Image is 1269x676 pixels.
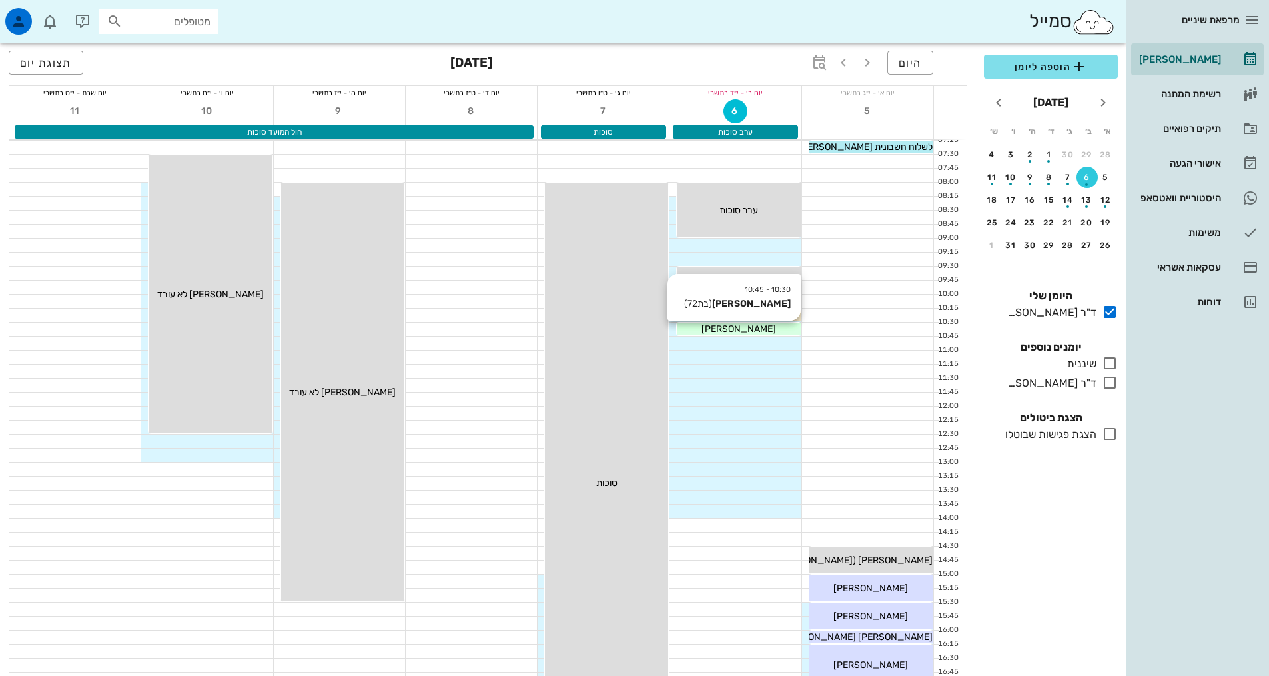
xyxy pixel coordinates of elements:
div: 8 [1039,173,1060,182]
button: 25 [981,212,1003,233]
div: 15:15 [934,583,961,594]
button: 16 [1019,189,1041,211]
div: אישורי הגעה [1136,158,1221,169]
button: 2 [1019,144,1041,165]
span: 8 [460,105,484,117]
div: שיננית [1062,356,1096,372]
div: ד"ר [PERSON_NAME] [1003,375,1096,391]
h4: היומן שלי [984,288,1118,304]
th: ו׳ [1004,120,1021,143]
div: 09:30 [934,261,961,272]
a: דוחות [1131,286,1264,318]
div: 17 [1001,195,1022,205]
div: 15:30 [934,597,961,608]
div: 12 [1095,195,1116,205]
div: 24 [1001,218,1022,227]
span: 11 [63,105,87,117]
button: 6 [1076,167,1098,188]
button: 5 [1095,167,1116,188]
span: היום [899,57,922,69]
div: 10:00 [934,289,961,300]
span: תג [39,11,47,19]
div: [PERSON_NAME] [1136,54,1221,65]
a: אישורי הגעה [1131,147,1264,179]
div: יום ד׳ - ט״ז בתשרי [406,86,537,99]
div: דוחות [1136,297,1221,307]
div: יום ו׳ - י״ח בתשרי [141,86,272,99]
button: 11 [981,167,1003,188]
div: 10:45 [934,331,961,342]
button: 10 [1001,167,1022,188]
div: 09:45 [934,275,961,286]
th: ד׳ [1042,120,1059,143]
span: 5 [855,105,879,117]
button: 11 [63,99,87,123]
span: [PERSON_NAME] לא עובד [157,289,264,300]
span: [PERSON_NAME] [PERSON_NAME] [781,631,933,643]
button: 30 [1057,144,1078,165]
div: 11 [981,173,1003,182]
button: 21 [1057,212,1078,233]
div: 4 [981,150,1003,159]
div: יום שבת - י״ט בתשרי [9,86,141,99]
span: [PERSON_NAME] ([PERSON_NAME]) [775,555,933,566]
div: 19 [1095,218,1116,227]
div: 14:30 [934,541,961,552]
div: 31 [1001,241,1022,250]
div: 1 [981,241,1003,250]
span: [PERSON_NAME] [833,611,908,622]
button: 1 [1039,144,1060,165]
div: 13:15 [934,471,961,482]
div: 12:15 [934,415,961,426]
button: 26 [1095,235,1116,256]
th: א׳ [1099,120,1116,143]
div: 26 [1095,241,1116,250]
button: היום [887,51,933,75]
div: 13:45 [934,499,961,510]
button: 31 [1001,235,1022,256]
div: 13:30 [934,485,961,496]
div: 07:30 [934,149,961,160]
div: הצגת פגישות שבוטלו [1000,427,1096,443]
button: 10 [195,99,219,123]
div: 29 [1076,150,1098,159]
div: 22 [1039,218,1060,227]
span: סוכות [596,477,618,489]
div: ד"ר [PERSON_NAME] [1003,305,1096,321]
button: הוספה ליומן [984,55,1118,79]
div: 3 [1001,150,1022,159]
div: 14:15 [934,527,961,538]
button: 27 [1076,235,1098,256]
button: 14 [1057,189,1078,211]
th: ה׳ [1023,120,1041,143]
button: תצוגת יום [9,51,83,75]
div: היסטוריית וואטסאפ [1136,193,1221,203]
img: SmileCloud logo [1072,9,1115,35]
span: הוספה ליומן [995,59,1107,75]
button: 15 [1039,189,1060,211]
div: 08:45 [934,219,961,230]
div: 15:45 [934,611,961,622]
a: [PERSON_NAME] [1131,43,1264,75]
div: 14:45 [934,555,961,566]
div: יום ג׳ - ט״ו בתשרי [538,86,669,99]
span: 7 [592,105,616,117]
div: 5 [1095,173,1116,182]
button: 6 [723,99,747,123]
button: 22 [1039,212,1060,233]
div: משימות [1136,227,1221,238]
div: 25 [981,218,1003,227]
span: [PERSON_NAME] [833,583,908,594]
div: 15:00 [934,569,961,580]
a: היסטוריית וואטסאפ [1131,182,1264,214]
button: 3 [1001,144,1022,165]
div: סמייל [1029,7,1115,36]
div: 13:00 [934,457,961,468]
button: חודש הבא [987,91,1011,115]
div: 6 [1076,173,1098,182]
div: 09:00 [934,233,961,244]
div: 12:00 [934,401,961,412]
button: 19 [1095,212,1116,233]
div: 08:30 [934,205,961,216]
div: 16:15 [934,639,961,650]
